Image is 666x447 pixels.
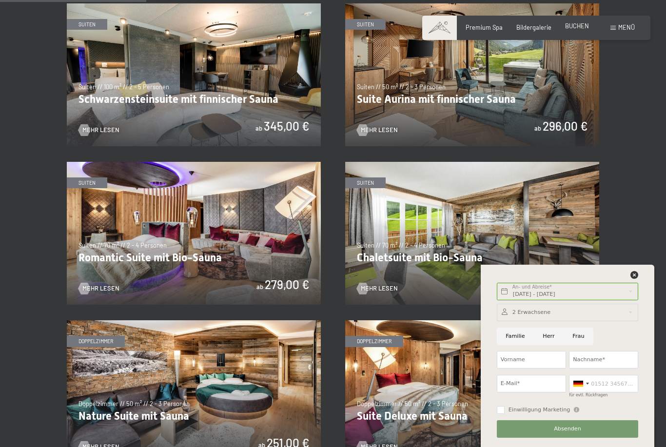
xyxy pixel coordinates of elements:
a: Bildergalerie [516,23,551,31]
a: Premium Spa [466,23,503,31]
span: Mehr Lesen [82,284,119,293]
button: Absenden [497,420,638,438]
img: Romantic Suite mit Bio-Sauna [67,162,321,305]
label: für evtl. Rückfragen [569,393,607,397]
a: Chaletsuite mit Bio-Sauna [345,162,599,167]
a: Mehr Lesen [357,284,398,293]
a: Romantic Suite mit Bio-Sauna [67,162,321,167]
div: Germany (Deutschland): +49 [569,375,592,392]
span: Mehr Lesen [82,126,119,135]
a: Nature Suite mit Sauna [67,320,321,325]
a: Mehr Lesen [78,126,119,135]
a: Suite Aurina mit finnischer Sauna [345,3,599,8]
input: 01512 3456789 [569,375,638,392]
span: Einwilligung Marketing [509,406,570,414]
span: Mehr Lesen [361,126,398,135]
a: Suite Deluxe mit Sauna [345,320,599,325]
a: Mehr Lesen [357,126,398,135]
img: Suite Aurina mit finnischer Sauna [345,3,599,146]
img: Schwarzensteinsuite mit finnischer Sauna [67,3,321,146]
a: Mehr Lesen [78,284,119,293]
a: Schwarzensteinsuite mit finnischer Sauna [67,3,321,8]
img: Chaletsuite mit Bio-Sauna [345,162,599,305]
span: Mehr Lesen [361,284,398,293]
span: Menü [618,23,635,31]
a: BUCHEN [565,22,589,30]
span: Absenden [554,425,581,433]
